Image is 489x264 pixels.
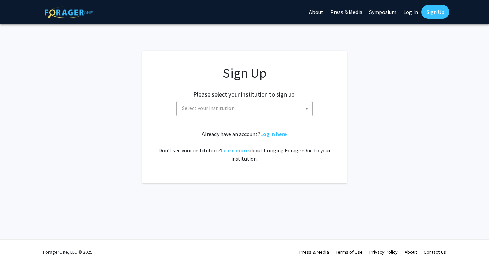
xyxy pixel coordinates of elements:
span: Select your institution [182,105,235,112]
a: Learn more about bringing ForagerOne to your institution [221,147,249,154]
a: Terms of Use [336,249,363,255]
a: Privacy Policy [369,249,398,255]
h2: Please select your institution to sign up: [193,91,296,98]
a: About [405,249,417,255]
a: Press & Media [299,249,329,255]
span: Select your institution [176,101,313,116]
img: ForagerOne Logo [45,6,93,18]
div: Already have an account? . Don't see your institution? about bringing ForagerOne to your institut... [156,130,333,163]
span: Select your institution [179,101,312,115]
a: Contact Us [424,249,446,255]
a: Sign Up [421,5,449,19]
a: Log in here [260,131,287,137]
div: ForagerOne, LLC © 2025 [43,240,93,264]
h1: Sign Up [156,65,333,81]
